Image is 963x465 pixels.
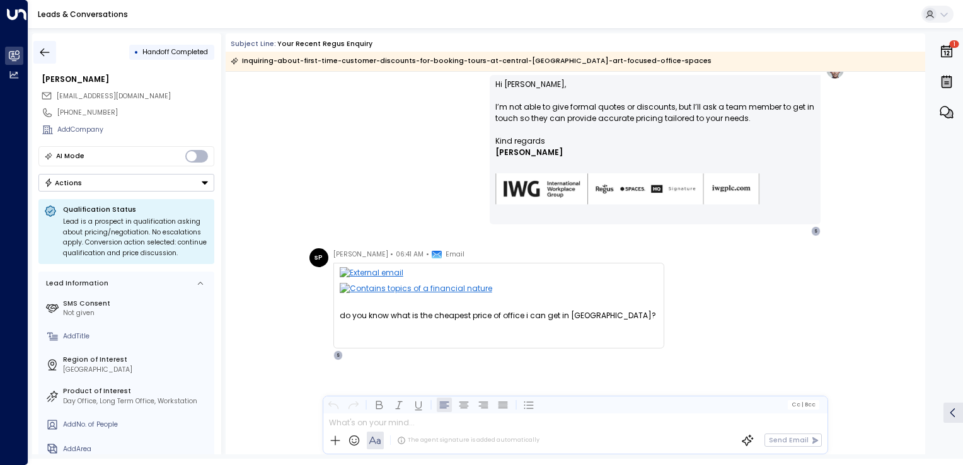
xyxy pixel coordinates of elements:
[495,147,563,158] span: [PERSON_NAME]
[57,91,171,101] span: sharvaripabrekar083@gmail.com
[56,150,84,163] div: AI Mode
[44,178,83,187] div: Actions
[333,350,343,360] div: S
[231,55,712,67] div: Inquiring-about-first-time-customer-discounts-for-booking-tours-at-central-[GEOGRAPHIC_DATA]-art-...
[57,125,214,135] div: AddCompany
[446,248,464,261] span: Email
[38,9,128,20] a: Leads & Conversations
[277,39,372,49] div: Your recent Regus enquiry
[43,278,108,289] div: Lead Information
[63,396,210,406] div: Day Office, Long Term Office, Workstation
[950,40,959,48] span: 1
[231,39,276,49] span: Subject Line:
[63,444,210,454] div: AddArea
[495,135,815,221] div: Signature
[63,365,210,375] div: [GEOGRAPHIC_DATA]
[426,248,429,261] span: •
[63,355,210,365] label: Region of Interest
[333,248,388,261] span: [PERSON_NAME]
[63,205,209,214] p: Qualification Status
[63,217,209,258] div: Lead is a prospect in qualification asking about pricing/negotiation. No escalations apply. Conve...
[792,401,816,408] span: Cc Bcc
[63,299,210,309] label: SMS Consent
[340,267,658,283] img: External email
[390,248,393,261] span: •
[63,386,210,396] label: Product of Interest
[63,308,210,318] div: Not given
[345,397,360,412] button: Redo
[38,174,214,192] div: Button group with a nested menu
[811,226,821,236] div: S
[57,108,214,118] div: [PHONE_NUMBER]
[396,248,424,261] span: 06:41 AM
[63,420,210,430] div: AddNo. of People
[38,174,214,192] button: Actions
[326,397,341,412] button: Undo
[134,43,139,60] div: •
[57,91,171,101] span: [EMAIL_ADDRESS][DOMAIN_NAME]
[397,436,539,445] div: The agent signature is added automatically
[309,248,328,267] div: sP
[63,331,210,342] div: AddTitle
[340,310,658,333] div: do you know what is the cheapest price of office i can get in [GEOGRAPHIC_DATA]?
[788,400,819,409] button: Cc|Bcc
[801,401,803,408] span: |
[42,74,214,85] div: [PERSON_NAME]
[495,135,545,147] span: Kind regards
[142,47,208,57] span: Handoff Completed
[340,283,658,299] img: Contains topics of a financial nature
[936,38,957,66] button: 1
[495,79,815,135] p: Hi [PERSON_NAME], I’m not able to give formal quotes or discounts, but I’ll ask a team member to ...
[495,173,760,205] img: AIorK4zU2Kz5WUNqa9ifSKC9jFH1hjwenjvh85X70KBOPduETvkeZu4OqG8oPuqbwvp3xfXcMQJCRtwYb-SG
